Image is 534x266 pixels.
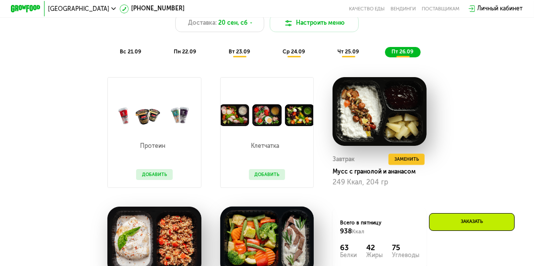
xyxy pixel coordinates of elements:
[429,213,515,231] div: Заказать
[394,156,419,163] span: Заменить
[352,228,364,235] span: Ккал
[120,48,141,55] span: вс 21.09
[120,4,185,13] a: [PHONE_NUMBER]
[229,48,250,55] span: вт 23.09
[249,169,286,180] button: Добавить
[349,6,385,12] a: Качество еды
[283,48,305,55] span: ср 24.09
[390,6,416,12] a: Вендинги
[366,252,383,258] div: Жиры
[392,243,419,252] div: 75
[340,220,419,236] div: Всего в пятницу
[188,19,217,28] span: Доставка:
[422,6,459,12] div: поставщикам
[366,243,383,252] div: 42
[218,19,247,28] span: 20 сен, сб
[392,252,419,258] div: Углеводы
[340,227,352,235] span: 938
[388,154,425,165] button: Заменить
[136,143,169,149] p: Протеин
[340,243,357,252] div: 63
[340,252,357,258] div: Белки
[478,4,523,13] div: Личный кабинет
[391,48,413,55] span: пт 26.09
[249,143,282,149] p: Клетчатка
[270,14,359,32] button: Настроить меню
[174,48,196,55] span: пн 22.09
[333,168,433,176] div: Мусс с гранолой и ананасом
[136,169,173,180] button: Добавить
[333,178,427,186] div: 249 Ккал, 204 гр
[338,48,359,55] span: чт 25.09
[333,154,355,165] div: Завтрак
[48,6,109,12] span: [GEOGRAPHIC_DATA]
